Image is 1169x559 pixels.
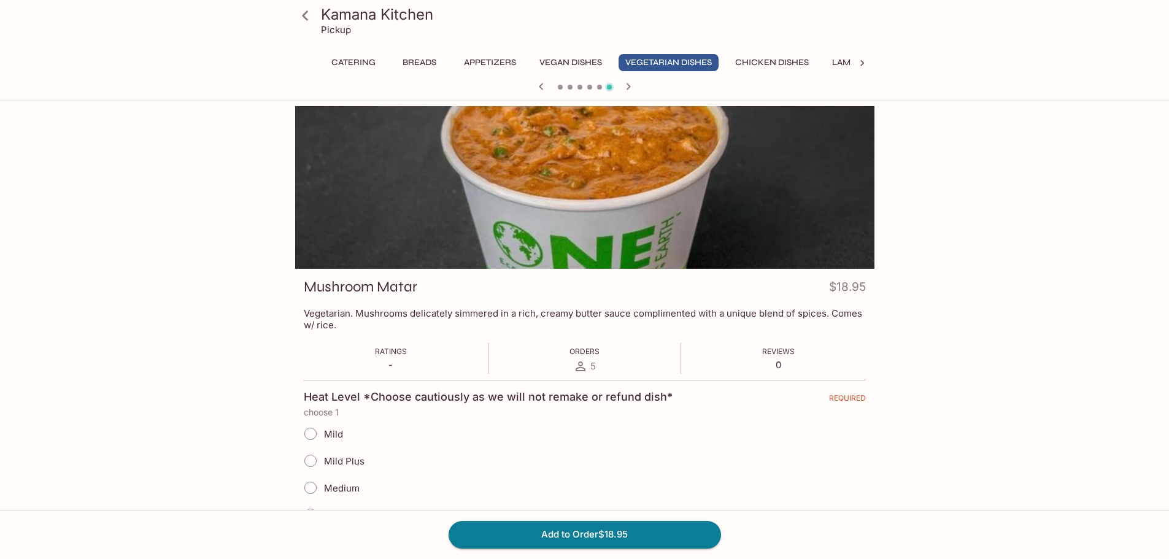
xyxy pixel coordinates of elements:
p: choose 1 [304,407,866,417]
span: Medium [324,482,360,494]
span: Ratings [375,347,407,356]
div: Mushroom Matar [295,106,874,269]
span: Mild [324,428,343,440]
button: Appetizers [457,54,523,71]
span: REQUIRED [829,393,866,407]
p: Pickup [321,24,351,36]
button: Vegetarian Dishes [619,54,719,71]
button: Chicken Dishes [728,54,816,71]
span: Mild Plus [324,455,365,467]
span: 5 [590,360,596,372]
h4: Heat Level *Choose cautiously as we will not remake or refund dish* [304,390,673,404]
p: Vegetarian. Mushrooms delicately simmered in a rich, creamy butter sauce complimented with a uniq... [304,307,866,331]
span: Medium Plus [324,509,381,521]
button: Vegan Dishes [533,54,609,71]
button: Catering [325,54,382,71]
p: 0 [762,359,795,371]
span: Orders [569,347,600,356]
p: - [375,359,407,371]
span: Reviews [762,347,795,356]
h3: Mushroom Matar [304,277,417,296]
button: Add to Order$18.95 [449,521,721,548]
button: Lamb Dishes [825,54,895,71]
h3: Kamana Kitchen [321,5,870,24]
h4: $18.95 [829,277,866,301]
button: Breads [392,54,447,71]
